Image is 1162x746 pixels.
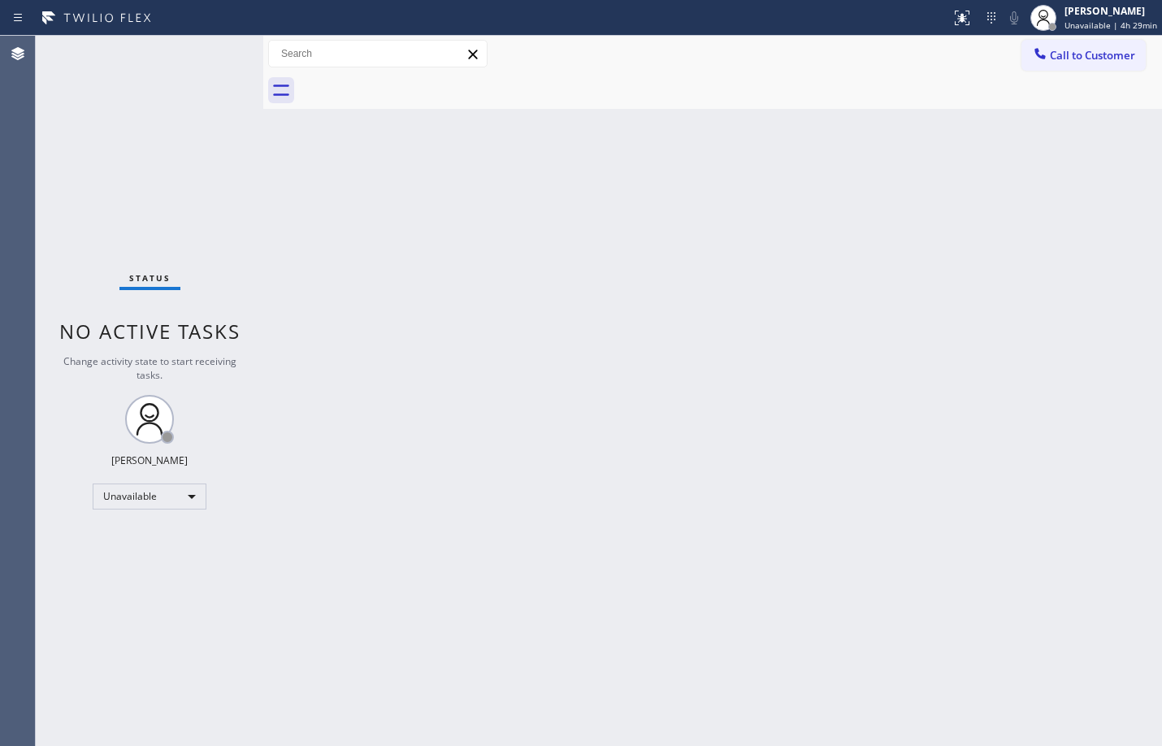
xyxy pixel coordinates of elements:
button: Mute [1003,7,1025,29]
span: Status [129,272,171,284]
span: Unavailable | 4h 29min [1064,20,1157,31]
div: [PERSON_NAME] [111,453,188,467]
div: [PERSON_NAME] [1064,4,1157,18]
input: Search [269,41,487,67]
div: Unavailable [93,484,206,510]
span: Change activity state to start receiving tasks. [63,354,236,382]
button: Call to Customer [1021,40,1146,71]
span: No active tasks [59,318,241,345]
span: Call to Customer [1050,48,1135,63]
